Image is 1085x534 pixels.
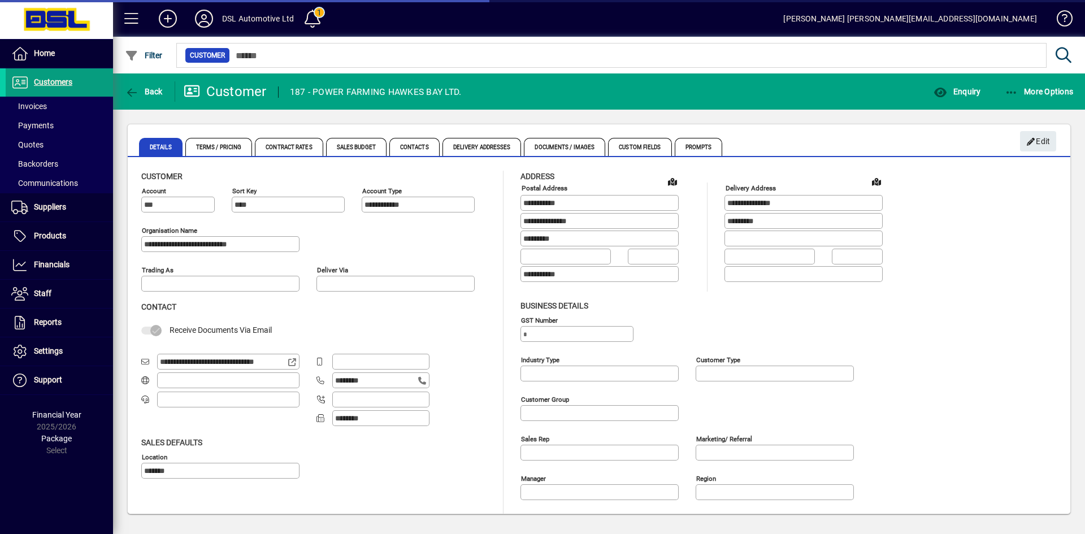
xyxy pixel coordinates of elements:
[170,325,272,335] span: Receive Documents Via Email
[696,435,752,442] mat-label: Marketing/ Referral
[142,227,197,235] mat-label: Organisation name
[6,251,113,279] a: Financials
[389,138,440,156] span: Contacts
[122,81,166,102] button: Back
[34,318,62,327] span: Reports
[696,474,716,482] mat-label: Region
[934,87,980,96] span: Enquiry
[521,316,558,324] mat-label: GST Number
[521,395,569,403] mat-label: Customer group
[113,81,175,102] app-page-header-button: Back
[41,434,72,443] span: Package
[122,45,166,66] button: Filter
[675,138,723,156] span: Prompts
[34,346,63,355] span: Settings
[6,154,113,173] a: Backorders
[1002,81,1077,102] button: More Options
[34,202,66,211] span: Suppliers
[317,266,348,274] mat-label: Deliver via
[232,187,257,195] mat-label: Sort key
[1020,131,1056,151] button: Edit
[141,172,183,181] span: Customer
[11,140,44,149] span: Quotes
[6,280,113,308] a: Staff
[6,116,113,135] a: Payments
[783,10,1037,28] div: [PERSON_NAME] [PERSON_NAME][EMAIL_ADDRESS][DOMAIN_NAME]
[6,222,113,250] a: Products
[521,435,549,442] mat-label: Sales rep
[6,97,113,116] a: Invoices
[521,474,546,482] mat-label: Manager
[867,172,886,190] a: View on map
[931,81,983,102] button: Enquiry
[6,173,113,193] a: Communications
[663,172,682,190] a: View on map
[32,410,81,419] span: Financial Year
[520,172,554,181] span: Address
[1026,132,1051,151] span: Edit
[34,231,66,240] span: Products
[141,302,176,311] span: Contact
[34,289,51,298] span: Staff
[6,366,113,394] a: Support
[186,8,222,29] button: Profile
[150,8,186,29] button: Add
[142,187,166,195] mat-label: Account
[190,50,225,61] span: Customer
[290,83,462,101] div: 187 - POWER FARMING HAWKES BAY LTD.
[34,49,55,58] span: Home
[11,121,54,130] span: Payments
[442,138,522,156] span: Delivery Addresses
[696,355,740,363] mat-label: Customer type
[11,179,78,188] span: Communications
[34,77,72,86] span: Customers
[6,337,113,366] a: Settings
[524,138,605,156] span: Documents / Images
[139,138,183,156] span: Details
[184,83,267,101] div: Customer
[255,138,323,156] span: Contract Rates
[1005,87,1074,96] span: More Options
[521,355,559,363] mat-label: Industry type
[362,187,402,195] mat-label: Account Type
[34,375,62,384] span: Support
[520,301,588,310] span: Business details
[185,138,253,156] span: Terms / Pricing
[6,40,113,68] a: Home
[11,102,47,111] span: Invoices
[125,87,163,96] span: Back
[222,10,294,28] div: DSL Automotive Ltd
[6,309,113,337] a: Reports
[125,51,163,60] span: Filter
[142,266,173,274] mat-label: Trading as
[326,138,387,156] span: Sales Budget
[608,138,671,156] span: Custom Fields
[11,159,58,168] span: Backorders
[6,135,113,154] a: Quotes
[142,453,167,461] mat-label: Location
[6,193,113,222] a: Suppliers
[34,260,70,269] span: Financials
[141,438,202,447] span: Sales defaults
[1048,2,1071,39] a: Knowledge Base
